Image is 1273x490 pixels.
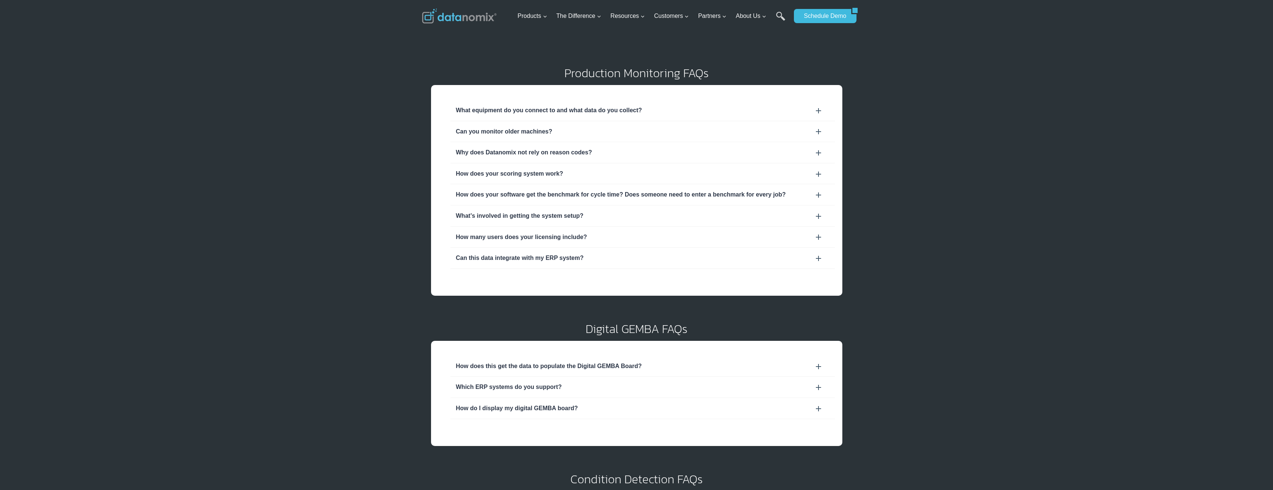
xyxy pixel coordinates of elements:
div: How does your scoring system work? [450,163,835,184]
div: What’s involved in getting the system setup? [456,211,829,221]
div: How does your scoring system work? [456,169,829,179]
span: Products [517,11,547,21]
div: How does your software get the benchmark for cycle time? Does someone need to enter a benchmark f... [456,190,829,200]
div: How many users does your licensing include? [456,232,829,242]
span: The Difference [556,11,601,21]
div: Can this data integrate with my ERP system? [450,248,835,268]
div: Can you monitor older machines? [450,121,835,142]
div: How do I display my digital GEMBA board? [456,403,829,413]
div: How does this get the data to populate the Digital GEMBA Board? [456,361,829,371]
h2: Condition Detection FAQs [422,473,851,485]
div: Which ERP systems do you support? [456,382,829,392]
div: What equipment do you connect to and what data do you collect? [450,100,835,121]
span: Partners [698,11,726,21]
div: How do I display my digital GEMBA board? [450,398,835,419]
div: How does this get the data to populate the Digital GEMBA Board? [450,356,835,377]
span: About Us [736,11,766,21]
span: Customers [654,11,689,21]
div: How does your software get the benchmark for cycle time? Does someone need to enter a benchmark f... [450,184,835,205]
section: FAQ Section [438,100,835,269]
a: Search [776,12,785,28]
div: Can this data integrate with my ERP system? [456,253,829,263]
section: FAQ Section [438,356,835,419]
a: Schedule Demo [794,9,851,23]
div: Can you monitor older machines? [456,127,829,136]
nav: Primary Navigation [514,4,790,28]
div: What equipment do you connect to and what data do you collect? [456,106,829,115]
div: Why does Datanomix not rely on reason codes? [456,148,829,157]
div: What’s involved in getting the system setup? [450,205,835,226]
div: Which ERP systems do you support? [450,377,835,398]
div: Why does Datanomix not rely on reason codes? [450,142,835,163]
h2: Digital GEMBA FAQs [422,323,851,335]
img: Datanomix [422,9,497,23]
h2: Production Monitoring FAQs [422,67,851,79]
span: Resources [611,11,645,21]
div: How many users does your licensing include? [450,227,835,248]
